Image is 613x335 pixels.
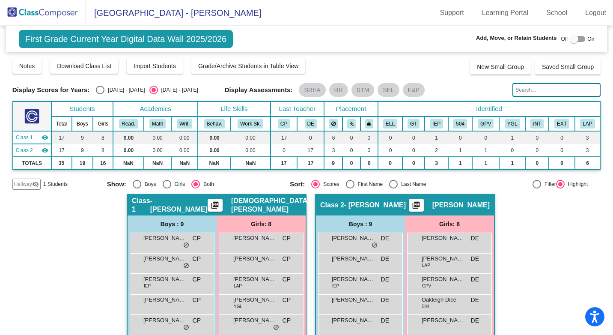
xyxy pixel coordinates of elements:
td: 17 [297,157,324,170]
span: [PERSON_NAME] [233,254,276,263]
span: [PERSON_NAME] [432,201,490,209]
td: 0.00 [144,144,172,157]
td: 16 [93,157,113,170]
th: Christi Portch [271,117,298,131]
span: Saved Small Group [542,63,594,70]
td: 1 [499,157,525,170]
span: [PERSON_NAME] [332,316,375,325]
td: 17 [297,144,324,157]
mat-chip: F&P [403,83,425,97]
th: English Language Learner [378,117,403,131]
span: CP [283,254,291,263]
td: 0 [402,157,425,170]
td: 0 [499,144,525,157]
th: Last Teacher [271,102,324,117]
span: DE [381,316,389,325]
td: Dana Egbert - Egbert [13,144,51,157]
span: Off [561,35,568,43]
td: 0 [378,131,403,144]
mat-icon: visibility [42,147,48,154]
span: CP [283,234,291,243]
span: DE [381,234,389,243]
td: 0 [360,131,378,144]
th: Life Skills [198,102,271,117]
button: Grade/Archive Students in Table View [191,58,306,74]
mat-chip: SEL [378,83,399,97]
span: Show: [107,180,126,188]
td: NaN [198,157,231,170]
span: - [PERSON_NAME] [150,197,208,214]
span: do_not_disturb_alt [372,242,378,249]
th: Girls [93,117,113,131]
td: 1 [472,157,499,170]
button: Work Sk. [238,119,263,129]
button: Read. [119,119,138,129]
td: 1 [448,157,472,170]
span: CP [283,296,291,305]
span: GPV [422,283,431,289]
span: Display Assessments: [225,86,293,94]
span: [PERSON_NAME] [332,296,375,304]
button: INT [530,119,544,129]
span: CP [193,254,201,263]
span: CP [193,296,201,305]
span: Hallway [14,180,32,188]
span: 1 Students [43,180,68,188]
button: LAP [580,119,595,129]
td: 17 [51,144,72,157]
span: DE [471,296,479,305]
span: CP [283,275,291,284]
div: Filter [541,180,556,188]
td: 0.00 [171,144,198,157]
a: School [539,6,574,20]
td: 8 [93,131,113,144]
span: [PERSON_NAME] [233,275,276,284]
button: New Small Group [470,59,531,75]
a: Learning Portal [475,6,536,20]
td: 9 [72,131,93,144]
td: 0 [549,144,574,157]
span: On [587,35,594,43]
td: 1 [425,131,448,144]
td: 3 [425,157,448,170]
td: TOTALS [13,157,51,170]
button: YGL [505,119,520,129]
span: - [PERSON_NAME] [344,201,406,209]
span: DE [471,254,479,263]
td: 0 [271,144,298,157]
button: Print Students Details [409,199,424,212]
td: 9 [72,144,93,157]
td: 2 [425,144,448,157]
span: Oakleigh Dice [422,296,464,304]
th: Gifted and Talented [402,117,425,131]
td: 6 [575,157,601,170]
td: 0 [525,157,549,170]
mat-icon: visibility_off [32,181,39,188]
span: [PERSON_NAME] [422,234,464,242]
td: 17 [51,131,72,144]
span: DE [381,296,389,305]
span: YGL [234,303,242,310]
td: 1 [472,144,499,157]
span: do_not_disturb_alt [183,242,189,249]
th: Placement [324,102,378,117]
td: 0 [472,131,499,144]
span: Sort: [290,180,305,188]
td: 0 [342,131,360,144]
td: Christi Portch - Portch [13,131,51,144]
td: 0 [297,131,324,144]
span: Import Students [134,63,176,69]
span: Download Class List [57,63,111,69]
span: CP [193,234,201,243]
th: Extrovert [549,117,574,131]
span: New Small Group [477,63,524,70]
td: 0 [402,131,425,144]
span: [PERSON_NAME] [143,234,186,242]
td: 0 [549,157,574,170]
span: [PERSON_NAME] [332,275,375,284]
span: Class 1 [16,134,33,141]
td: 19 [72,157,93,170]
mat-icon: picture_as_pdf [210,201,220,213]
span: Class 1 [132,197,150,214]
span: [PERSON_NAME] [143,296,186,304]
